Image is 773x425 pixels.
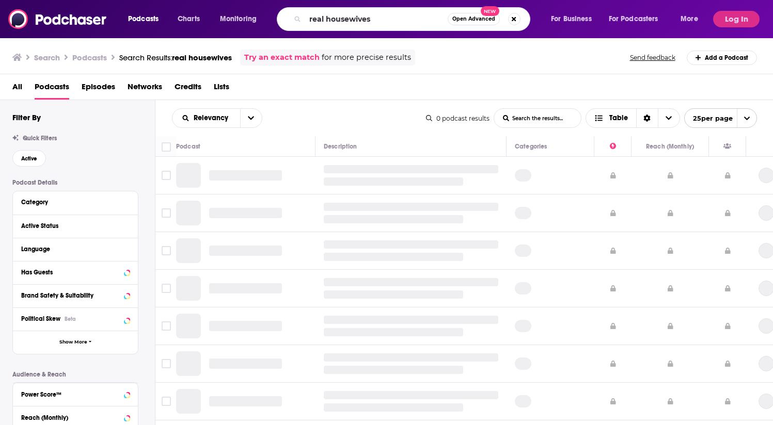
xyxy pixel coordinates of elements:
div: Reach (Monthly) [21,414,121,421]
span: Toggle select row [162,246,171,255]
h2: Filter By [12,112,41,122]
a: Add a Podcast [687,51,758,65]
button: Log In [713,11,760,27]
span: For Business [551,12,592,26]
div: Podcast [176,140,200,153]
div: Sort Direction [636,109,658,127]
div: Category [21,199,123,206]
a: Try an exact match [244,52,320,63]
button: Power Score™ [21,387,130,400]
button: Category [21,195,130,208]
a: All [12,78,22,100]
span: Relevancy [194,115,232,122]
span: Show More [59,339,87,345]
button: open menu [544,11,605,27]
h3: Podcasts [72,53,107,62]
button: open menu [684,108,757,128]
span: Toggle select row [162,397,171,406]
span: Monitoring [220,12,257,26]
div: Has Guests [21,269,121,276]
button: open menu [121,11,172,27]
span: Charts [178,12,200,26]
div: Brand Safety & Suitability [21,292,121,299]
button: open menu [673,11,711,27]
button: Active Status [21,219,130,232]
span: Toggle select row [162,359,171,368]
div: Reach (Monthly) [646,140,694,153]
button: open menu [240,109,262,127]
div: 0 podcast results [426,115,490,122]
div: Language [21,246,123,253]
span: New [481,6,499,16]
span: Toggle select row [162,284,171,293]
span: Political Skew [21,315,60,322]
h3: Search [34,53,60,62]
a: Charts [171,11,206,27]
div: Beta [65,316,76,322]
div: Search podcasts, credits, & more... [287,7,540,31]
span: Active [21,156,37,161]
h2: Choose List sort [172,108,262,128]
span: 25 per page [685,110,733,126]
p: Audience & Reach [12,371,138,378]
button: Brand Safety & Suitability [21,289,130,302]
a: Credits [175,78,201,100]
span: Quick Filters [23,135,57,142]
button: open menu [602,11,673,27]
button: Has Guests [21,266,130,279]
span: More [681,12,698,26]
a: Episodes [82,78,115,100]
button: Active [12,150,46,167]
a: Podcasts [35,78,69,100]
div: Search Results: [119,53,232,62]
p: Podcast Details [12,179,138,186]
span: For Podcasters [609,12,658,26]
button: open menu [213,11,270,27]
button: Send feedback [627,53,679,62]
a: Search Results:real housewives [119,53,232,62]
span: Table [609,115,628,122]
button: Political SkewBeta [21,312,130,325]
a: Lists [214,78,229,100]
span: Open Advanced [452,17,495,22]
div: Has Guests [723,140,731,153]
input: Search podcasts, credits, & more... [305,11,448,27]
button: Language [21,242,130,255]
span: Podcasts [128,12,159,26]
button: Choose View [586,108,680,128]
span: Toggle select row [162,171,171,180]
button: Open AdvancedNew [448,13,500,25]
button: open menu [172,115,240,122]
span: Toggle select row [162,321,171,331]
a: Networks [128,78,162,100]
div: Power Score [610,140,616,153]
button: Reach (Monthly) [21,411,130,423]
span: real housewives [172,53,232,62]
img: Podchaser - Follow, Share and Rate Podcasts [8,9,107,29]
div: Categories [515,140,547,153]
span: Toggle select row [162,208,171,218]
div: Active Status [21,222,123,230]
div: Power Score™ [21,391,121,398]
span: for more precise results [322,52,411,63]
div: Description [324,140,357,153]
button: Show More [13,331,138,354]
